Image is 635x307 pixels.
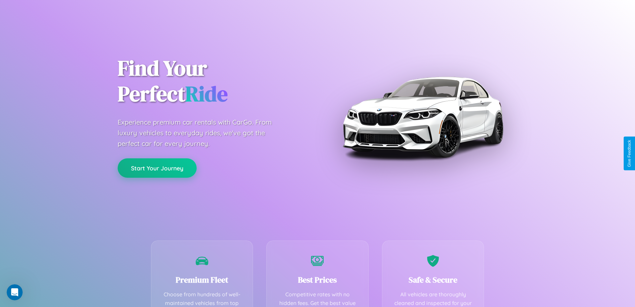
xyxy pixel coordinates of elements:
h3: Safe & Secure [392,274,474,285]
button: Start Your Journey [118,158,197,178]
h1: Find Your Perfect [118,55,308,107]
div: Give Feedback [627,140,632,167]
span: Ride [185,79,228,108]
h3: Best Prices [277,274,358,285]
p: Experience premium car rentals with CarGo. From luxury vehicles to everyday rides, we've got the ... [118,117,284,149]
h3: Premium Fleet [161,274,243,285]
iframe: Intercom live chat [7,284,23,300]
img: Premium BMW car rental vehicle [339,33,506,200]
